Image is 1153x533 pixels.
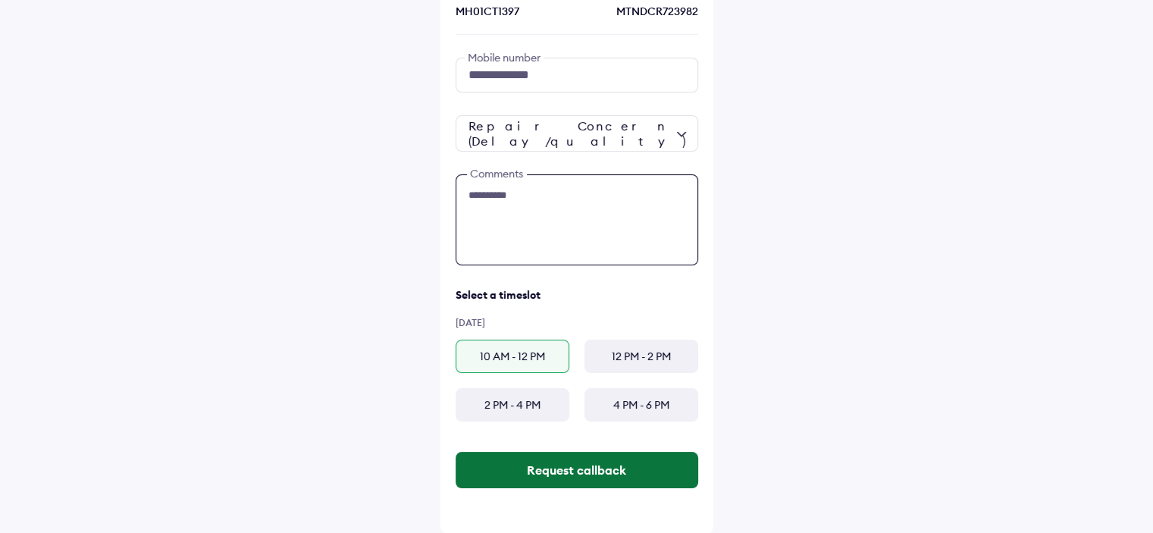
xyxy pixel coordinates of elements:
div: 2 PM - 4 PM [456,388,569,422]
div: 10 AM - 12 PM [456,340,569,373]
div: MH01CT1397 [456,4,573,19]
div: 12 PM - 2 PM [584,340,698,373]
button: Request callback [456,452,698,488]
div: [DATE] [456,317,698,328]
div: 4 PM - 6 PM [584,388,698,422]
div: MTNDCR723982 [581,4,698,19]
div: Select a timeslot [456,288,698,302]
